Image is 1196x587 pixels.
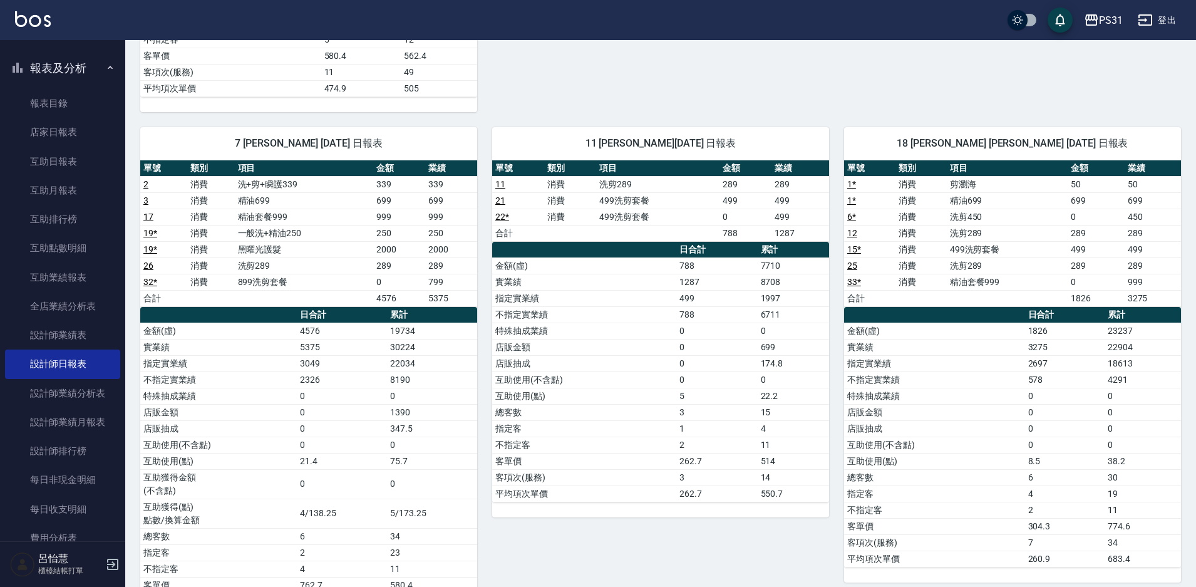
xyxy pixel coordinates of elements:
[895,274,947,290] td: 消費
[492,388,676,404] td: 互助使用(點)
[425,274,477,290] td: 799
[1025,371,1105,388] td: 578
[1025,502,1105,518] td: 2
[719,160,771,177] th: 金額
[1105,469,1181,486] td: 30
[387,339,477,355] td: 30224
[771,209,829,225] td: 499
[771,160,829,177] th: 業績
[544,209,596,225] td: 消費
[5,524,120,553] a: 費用分析表
[895,225,947,241] td: 消費
[1025,420,1105,437] td: 0
[297,388,387,404] td: 0
[492,323,676,339] td: 特殊抽成業績
[187,209,234,225] td: 消費
[1079,8,1128,33] button: PS31
[1025,388,1105,404] td: 0
[844,518,1025,534] td: 客單價
[373,225,425,241] td: 250
[544,176,596,192] td: 消費
[895,176,947,192] td: 消費
[297,404,387,420] td: 0
[387,437,477,453] td: 0
[758,257,829,274] td: 7710
[492,160,829,242] table: a dense table
[676,274,758,290] td: 1287
[297,437,387,453] td: 0
[297,499,387,528] td: 4/138.25
[1125,290,1181,306] td: 3275
[844,160,1181,307] table: a dense table
[676,404,758,420] td: 3
[373,192,425,209] td: 699
[1105,323,1181,339] td: 23237
[719,176,771,192] td: 289
[5,350,120,378] a: 設計師日報表
[140,80,321,96] td: 平均項次單價
[676,453,758,469] td: 262.7
[758,339,829,355] td: 699
[5,437,120,465] a: 設計師排行榜
[1125,241,1181,257] td: 499
[758,469,829,486] td: 14
[844,486,1025,502] td: 指定客
[1105,371,1181,388] td: 4291
[143,195,148,205] a: 3
[1125,192,1181,209] td: 699
[1125,225,1181,241] td: 289
[844,388,1025,404] td: 特殊抽成業績
[492,242,829,502] table: a dense table
[5,321,120,350] a: 設計師業績表
[1068,225,1124,241] td: 289
[5,292,120,321] a: 全店業績分析表
[771,192,829,209] td: 499
[1133,9,1181,32] button: 登出
[143,212,153,222] a: 17
[596,192,719,209] td: 499洗剪套餐
[1025,486,1105,502] td: 4
[895,257,947,274] td: 消費
[844,534,1025,551] td: 客項次(服務)
[373,274,425,290] td: 0
[1068,176,1124,192] td: 50
[1105,339,1181,355] td: 22904
[387,544,477,561] td: 23
[387,307,477,323] th: 累計
[140,453,297,469] td: 互助使用(點)
[771,225,829,241] td: 1287
[1025,323,1105,339] td: 1826
[1105,534,1181,551] td: 34
[140,437,297,453] td: 互助使用(不含點)
[187,160,234,177] th: 類別
[235,160,373,177] th: 項目
[719,225,771,241] td: 788
[844,502,1025,518] td: 不指定客
[1025,518,1105,534] td: 304.3
[140,469,297,499] td: 互助獲得金額 (不含點)
[1025,469,1105,486] td: 6
[676,257,758,274] td: 788
[758,388,829,404] td: 22.2
[425,160,477,177] th: 業績
[297,355,387,371] td: 3049
[5,52,120,85] button: 報表及分析
[143,179,148,189] a: 2
[844,420,1025,437] td: 店販抽成
[544,160,596,177] th: 類別
[5,176,120,205] a: 互助月報表
[844,307,1181,568] table: a dense table
[387,420,477,437] td: 347.5
[1025,355,1105,371] td: 2697
[676,437,758,453] td: 2
[1025,551,1105,567] td: 260.9
[844,453,1025,469] td: 互助使用(點)
[425,290,477,306] td: 5375
[676,469,758,486] td: 3
[140,323,297,339] td: 金額(虛)
[297,339,387,355] td: 5375
[387,388,477,404] td: 0
[492,290,676,306] td: 指定實業績
[1025,437,1105,453] td: 0
[235,192,373,209] td: 精油699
